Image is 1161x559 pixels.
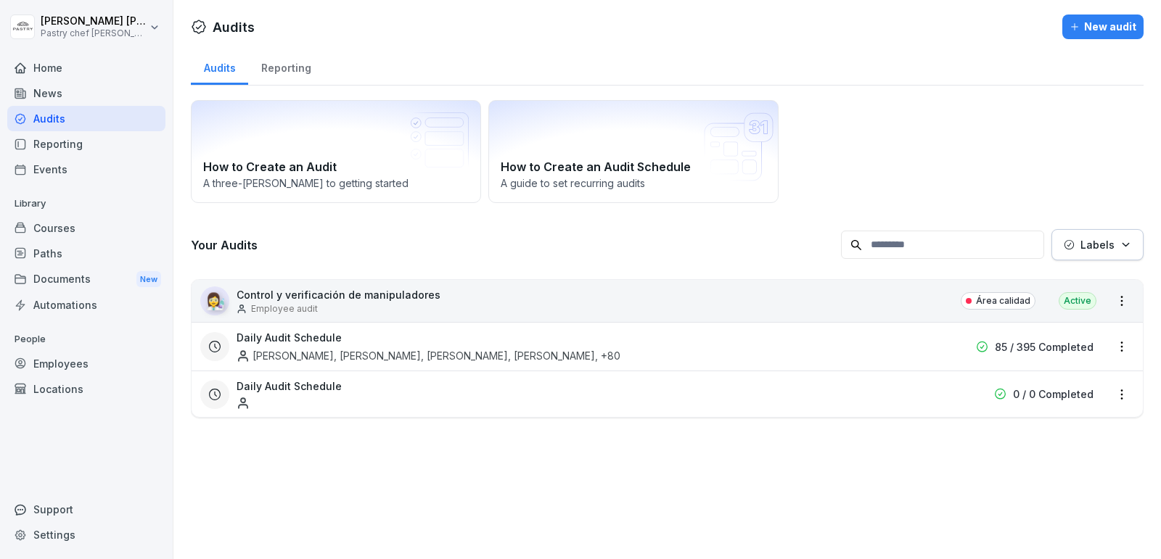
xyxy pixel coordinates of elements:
div: Support [7,497,165,522]
p: Library [7,192,165,215]
h2: How to Create an Audit Schedule [501,158,766,175]
a: Paths [7,241,165,266]
a: Audits [7,106,165,131]
a: Home [7,55,165,80]
a: Audits [191,48,248,85]
p: Área calidad [976,294,1030,307]
h3: Daily Audit Schedule [237,330,342,345]
div: Documents [7,266,165,293]
a: How to Create an Audit ScheduleA guide to set recurring audits [488,100,779,203]
a: Events [7,157,165,182]
p: Employee audit [251,302,318,315]
div: New [136,271,161,288]
div: New audit [1070,19,1136,35]
a: Reporting [7,131,165,157]
a: Employees [7,351,165,376]
h3: Daily Audit Schedule [237,378,342,394]
h1: Audits [213,17,255,37]
div: [PERSON_NAME], [PERSON_NAME], [PERSON_NAME], [PERSON_NAME] , +80 [237,348,620,363]
h3: Your Audits [191,237,834,253]
p: Pastry chef [PERSON_NAME] y Cocina gourmet [41,28,147,38]
h2: How to Create an Audit [203,158,469,175]
p: A guide to set recurring audits [501,175,766,191]
p: People [7,328,165,351]
p: Control y verificación de manipuladores [237,287,440,302]
p: [PERSON_NAME] [PERSON_NAME] [41,15,147,28]
p: 0 / 0 Completed [1013,386,1094,402]
button: New audit [1062,15,1144,39]
button: Labels [1051,229,1144,260]
a: News [7,80,165,106]
a: How to Create an AuditA three-[PERSON_NAME] to getting started [191,100,481,203]
p: 85 / 395 Completed [995,339,1094,355]
a: Reporting [248,48,324,85]
a: Courses [7,215,165,241]
p: A three-[PERSON_NAME] to getting started [203,175,469,191]
a: Settings [7,522,165,547]
a: Locations [7,376,165,402]
p: Labels [1080,237,1115,252]
div: 👩‍🔬 [200,286,229,315]
div: Active [1059,292,1096,310]
a: Automations [7,292,165,318]
a: DocumentsNew [7,266,165,293]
